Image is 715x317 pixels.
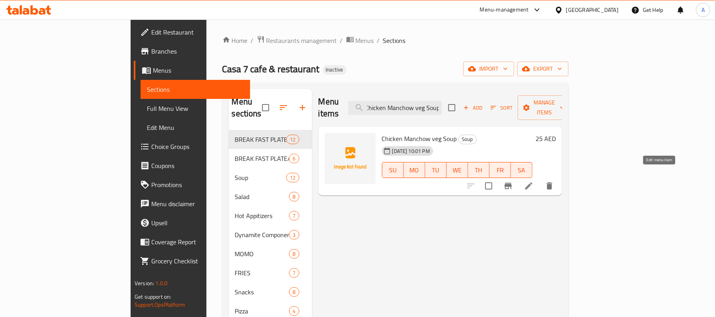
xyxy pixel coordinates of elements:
div: Dynamite Component3 [229,225,312,244]
span: import [470,64,508,74]
span: TU [428,164,443,176]
a: Coupons [134,156,250,175]
button: Add section [293,98,312,117]
span: Snacks [235,287,289,297]
a: Edit Menu [141,118,250,137]
span: Full Menu View [147,104,244,113]
span: FRIES [235,268,289,278]
div: BREAK FAST PLATE/[DEMOGRAPHIC_DATA]6 [229,149,312,168]
div: items [289,192,299,201]
li: / [340,36,343,45]
div: Soup12 [229,168,312,187]
a: Full Menu View [141,99,250,118]
div: Hot Appitizers [235,211,289,220]
div: items [289,230,299,240]
div: Inactive [323,65,347,75]
span: Menus [153,66,244,75]
button: TU [425,162,447,178]
span: 12 [287,174,299,182]
span: Sort sections [274,98,293,117]
div: items [289,287,299,297]
nav: breadcrumb [222,35,569,46]
a: Upsell [134,213,250,232]
span: 1.0.0 [155,278,168,288]
a: Menu disclaimer [134,194,250,213]
button: Branch-specific-item [499,176,518,195]
button: SU [382,162,404,178]
span: Soup [235,173,287,182]
span: Add item [460,102,486,114]
span: Pizza [235,306,289,316]
span: 6 [289,155,299,162]
div: Menu-management [480,5,529,15]
a: Restaurants management [257,35,337,46]
li: / [377,36,380,45]
span: Select all sections [257,99,274,116]
div: BREAK FAST PLATE/ASIAN [235,154,289,163]
div: Salad [235,192,289,201]
a: Choice Groups [134,137,250,156]
div: items [289,211,299,220]
img: Chicken Manchow veg Soup [325,133,376,184]
div: items [289,249,299,259]
div: Hot Appitizers7 [229,206,312,225]
span: Menu disclaimer [151,199,244,209]
button: SA [511,162,532,178]
span: Edit Restaurant [151,27,244,37]
span: Inactive [323,66,347,73]
div: items [289,268,299,278]
span: Choice Groups [151,142,244,151]
span: Upsell [151,218,244,228]
span: Restaurants management [266,36,337,45]
a: Menus [134,61,250,80]
span: Version: [135,278,154,288]
span: export [524,64,562,74]
button: Sort [489,102,515,114]
span: Menus [356,36,374,45]
div: [GEOGRAPHIC_DATA] [566,6,619,14]
button: export [517,62,569,76]
input: search [348,101,442,115]
h2: Menu items [318,96,339,120]
span: Coverage Report [151,237,244,247]
span: WE [450,164,465,176]
span: Promotions [151,180,244,189]
span: Edit Menu [147,123,244,132]
span: Dynamite Component [235,230,289,240]
span: MOMO [235,249,289,259]
span: Sections [147,85,244,94]
span: Get support on: [135,292,171,302]
div: Salad8 [229,187,312,206]
span: A [702,6,705,14]
span: 8 [289,193,299,201]
div: items [286,135,299,144]
span: [DATE] 10:01 PM [389,147,433,155]
span: Soup [459,135,476,144]
button: delete [540,176,559,195]
span: BREAK FAST PLATE/[DEMOGRAPHIC_DATA] [235,154,289,163]
span: BREAK FAST PLATE/ARABIC [235,135,287,144]
span: 8 [289,288,299,296]
button: Manage items [518,95,571,120]
a: Grocery Checklist [134,251,250,271]
span: 7 [289,269,299,277]
a: Promotions [134,175,250,194]
span: Sections [383,36,406,45]
span: Sort items [486,102,518,114]
a: Edit Restaurant [134,23,250,42]
span: Casa 7 cafe & restaurant [222,60,320,78]
button: WE [447,162,468,178]
h6: 25 AED [536,133,556,144]
span: FR [493,164,508,176]
div: BREAK FAST PLATE/ARABIC12 [229,130,312,149]
span: Grocery Checklist [151,256,244,266]
span: 7 [289,212,299,220]
button: MO [404,162,425,178]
